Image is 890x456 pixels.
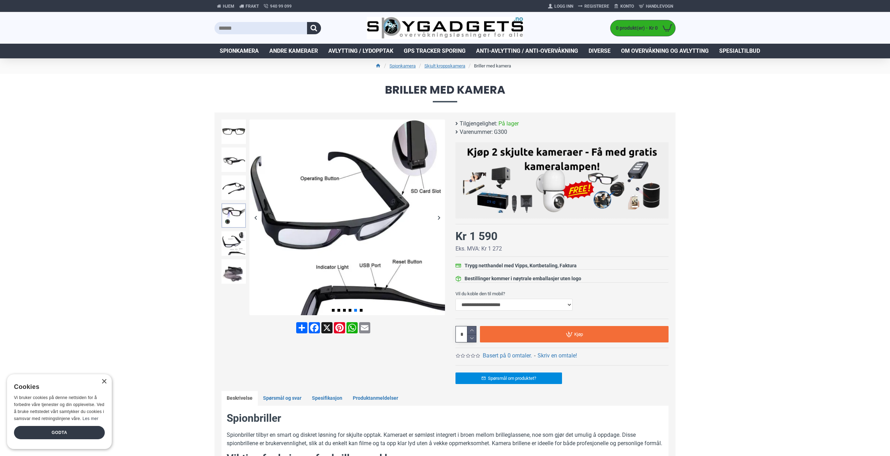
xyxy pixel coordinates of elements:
span: Anti-avlytting / Anti-overvåkning [476,47,578,55]
a: Registrere [576,1,612,12]
a: Email [358,322,371,333]
span: Go to slide 4 [349,309,351,312]
b: Varenummer: [460,128,493,136]
span: 0 produkt(er) - Kr 0 [611,24,659,32]
span: Frakt [246,3,259,9]
a: Logg Inn [546,1,576,12]
div: Close [101,379,107,384]
span: På lager [498,120,519,128]
span: Konto [620,3,634,9]
span: Go to slide 1 [332,309,335,312]
div: Bestillinger kommer i nøytrale emballasjer uten logo [465,275,581,282]
a: Diverse [583,44,616,58]
a: Spionkamera [214,44,264,58]
span: Go to slide 2 [337,309,340,312]
h2: Spionbriller [227,411,663,426]
a: Spesialtilbud [714,44,765,58]
span: Spionkamera [220,47,259,55]
span: Go to slide 5 [354,309,357,312]
img: Spionbriller med kamera - SpyGadgets.no [221,203,246,228]
a: X [321,322,333,333]
label: Vil du koble den til mobil? [455,288,669,299]
span: Vi bruker cookies på denne nettsiden for å forbedre våre tjenester og din opplevelse. Ved å bruke... [14,395,104,421]
img: Spionbriller med kamera - SpyGadgets.no [221,259,246,284]
p: Spionbriller tilbyr en smart og diskret løsning for skjulte opptak. Kameraet er sømløst integrert... [227,431,663,448]
div: Previous slide [249,211,262,224]
span: Handlevogn [646,3,673,9]
span: Go to slide 6 [360,309,363,312]
a: 0 produkt(er) - Kr 0 [611,20,675,36]
a: Skriv en omtale! [538,352,577,360]
a: Spionkamera [389,63,416,70]
b: - [534,352,535,359]
a: Basert på 0 omtaler. [483,352,532,360]
span: Hjem [223,3,234,9]
span: GPS Tracker Sporing [404,47,466,55]
span: Spesialtilbud [719,47,760,55]
div: Kr 1 590 [455,228,497,245]
a: Facebook [308,322,321,333]
span: Diverse [589,47,611,55]
div: Cookies [14,379,100,395]
span: Avlytting / Lydopptak [328,47,393,55]
a: Anti-avlytting / Anti-overvåkning [471,44,583,58]
img: SpyGadgets.no [367,17,524,39]
img: Spionbriller med kamera - SpyGadgets.no [221,175,246,200]
a: Skjult kroppskamera [424,63,465,70]
span: Go to slide 3 [343,309,346,312]
a: Om overvåkning og avlytting [616,44,714,58]
a: Avlytting / Lydopptak [323,44,399,58]
a: Pinterest [333,322,346,333]
a: Share [296,322,308,333]
div: Godta [14,426,105,439]
a: Spesifikasjon [307,391,348,406]
div: Trygg netthandel med Vipps, Kortbetaling, Faktura [465,262,577,269]
a: Beskrivelse [221,391,258,406]
a: Spørsmål og svar [258,391,307,406]
img: Spionbriller med kamera - SpyGadgets.no [249,120,445,315]
span: Om overvåkning og avlytting [621,47,709,55]
span: Registrere [584,3,609,9]
span: Briller med kamera [214,84,676,102]
span: Andre kameraer [269,47,318,55]
a: Handlevogn [636,1,676,12]
a: Produktanmeldelser [348,391,403,406]
span: G300 [494,128,507,136]
img: Spionbriller med kamera - SpyGadgets.no [221,231,246,256]
span: Logg Inn [554,3,573,9]
b: Tilgjengelighet: [460,120,497,128]
a: Les mer, opens a new window [82,416,98,421]
div: Next slide [433,211,445,224]
img: Spionbriller med kamera - SpyGadgets.no [221,120,246,144]
a: Spørsmål om produktet? [455,372,562,384]
img: Spionbriller med kamera - SpyGadgets.no [221,147,246,172]
span: 940 99 099 [270,3,292,9]
span: Kjøp [574,332,583,336]
a: WhatsApp [346,322,358,333]
img: Kjøp 2 skjulte kameraer – Få med gratis kameralampe! [461,146,663,213]
a: GPS Tracker Sporing [399,44,471,58]
a: Konto [612,1,636,12]
a: Andre kameraer [264,44,323,58]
